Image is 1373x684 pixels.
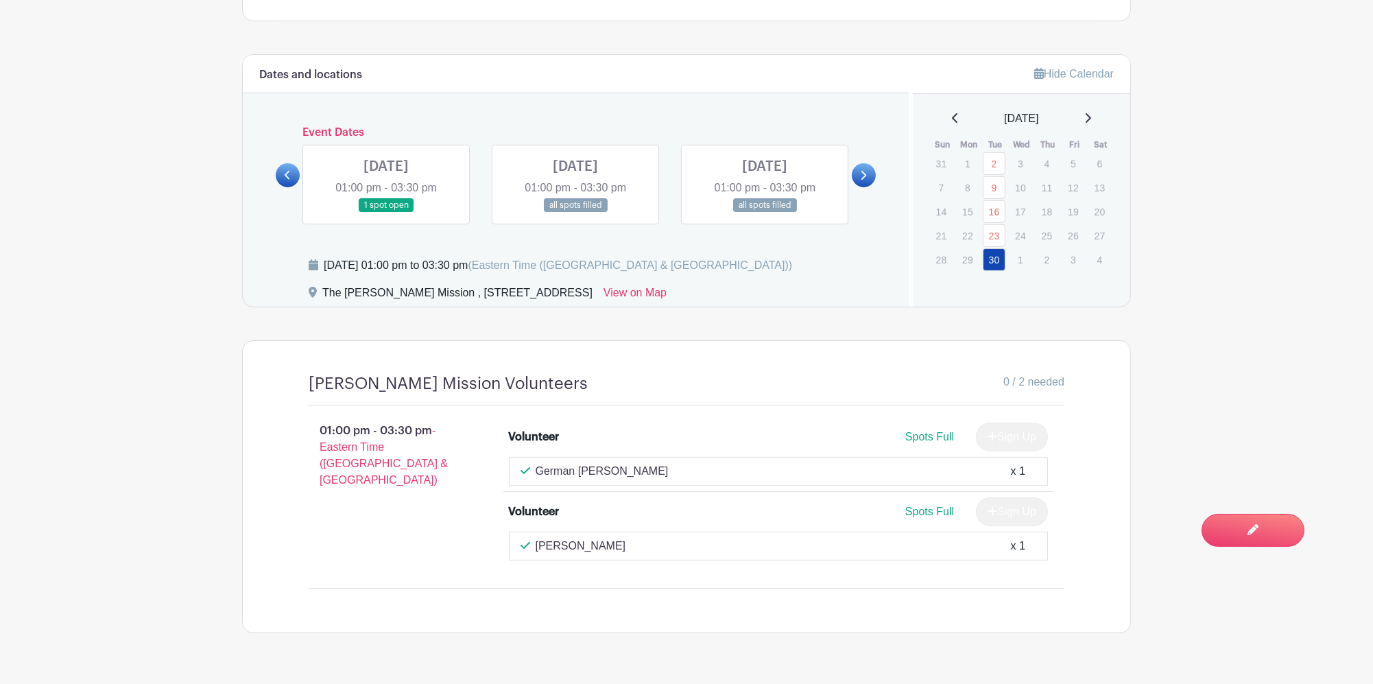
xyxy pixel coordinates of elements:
[309,374,588,394] h4: [PERSON_NAME] Mission Volunteers
[1009,201,1031,222] p: 17
[1088,153,1111,174] p: 6
[322,285,593,307] div: The [PERSON_NAME] Mission , [STREET_ADDRESS]
[1062,177,1084,198] p: 12
[1034,68,1114,80] a: Hide Calendar
[1036,153,1058,174] p: 4
[536,463,669,480] p: German [PERSON_NAME]
[1062,153,1084,174] p: 5
[1088,225,1111,246] p: 27
[1088,177,1111,198] p: 13
[1036,225,1058,246] p: 25
[1062,225,1084,246] p: 26
[509,504,560,520] div: Volunteer
[1036,249,1058,270] p: 2
[287,417,487,494] p: 01:00 pm - 03:30 pm
[1003,374,1064,390] span: 0 / 2 needed
[930,177,953,198] p: 7
[1011,538,1025,554] div: x 1
[1036,177,1058,198] p: 11
[324,257,792,274] div: [DATE] 01:00 pm to 03:30 pm
[930,201,953,222] p: 14
[1009,225,1031,246] p: 24
[1062,201,1084,222] p: 19
[930,153,953,174] p: 31
[983,152,1005,175] a: 2
[930,225,953,246] p: 21
[259,69,362,82] h6: Dates and locations
[983,200,1005,223] a: 16
[604,285,667,307] a: View on Map
[1088,138,1114,152] th: Sat
[956,249,979,270] p: 29
[300,126,852,139] h6: Event Dates
[983,248,1005,271] a: 30
[1004,110,1038,127] span: [DATE]
[956,177,979,198] p: 8
[536,538,626,554] p: [PERSON_NAME]
[509,429,560,445] div: Volunteer
[320,425,448,486] span: - Eastern Time ([GEOGRAPHIC_DATA] & [GEOGRAPHIC_DATA])
[905,431,954,443] span: Spots Full
[468,259,792,271] span: (Eastern Time ([GEOGRAPHIC_DATA] & [GEOGRAPHIC_DATA]))
[983,224,1005,247] a: 23
[1008,138,1035,152] th: Wed
[1011,463,1025,480] div: x 1
[929,138,956,152] th: Sun
[956,153,979,174] p: 1
[1062,249,1084,270] p: 3
[955,138,982,152] th: Mon
[956,225,979,246] p: 22
[1009,153,1031,174] p: 3
[1088,201,1111,222] p: 20
[1088,249,1111,270] p: 4
[1009,177,1031,198] p: 10
[1061,138,1088,152] th: Fri
[1035,138,1062,152] th: Thu
[956,201,979,222] p: 15
[1036,201,1058,222] p: 18
[983,176,1005,199] a: 9
[930,249,953,270] p: 28
[982,138,1009,152] th: Tue
[1009,249,1031,270] p: 1
[905,506,954,517] span: Spots Full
